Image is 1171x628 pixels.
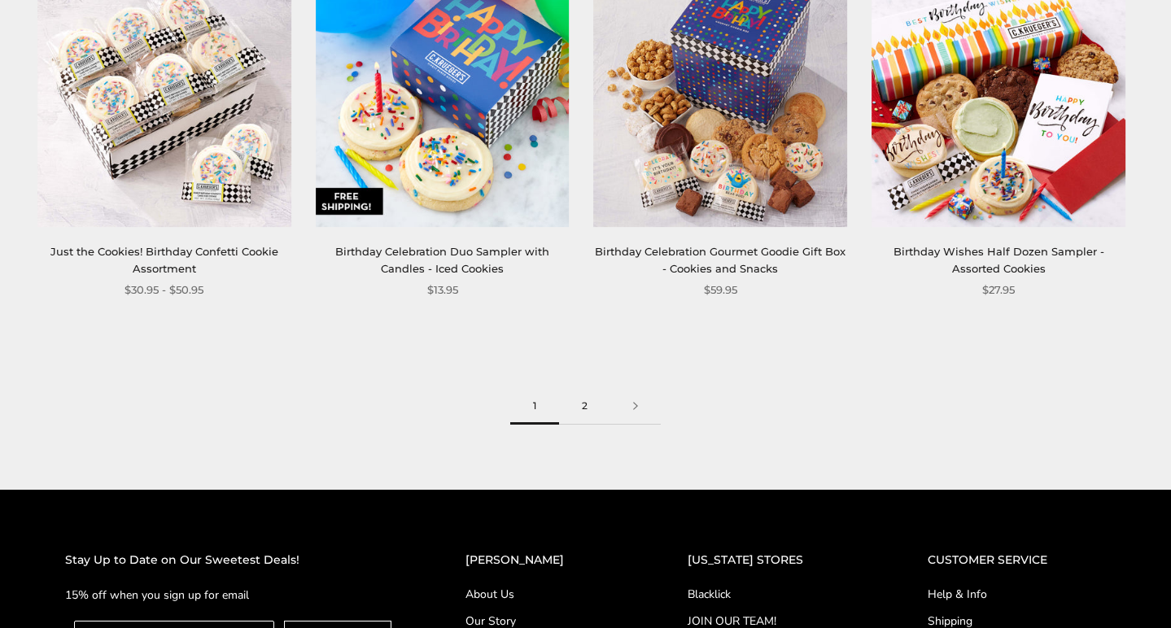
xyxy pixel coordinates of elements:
a: Birthday Wishes Half Dozen Sampler - Assorted Cookies [894,245,1104,275]
a: Birthday Celebration Gourmet Goodie Gift Box - Cookies and Snacks [595,245,845,275]
span: $59.95 [704,281,737,299]
a: 2 [559,388,610,425]
a: Just the Cookies! Birthday Confetti Cookie Assortment [50,245,278,275]
h2: CUSTOMER SERVICE [928,551,1106,569]
a: About Us [465,586,623,603]
a: Birthday Celebration Duo Sampler with Candles - Iced Cookies [335,245,549,275]
span: $30.95 - $50.95 [125,281,203,299]
h2: [US_STATE] STORES [688,551,862,569]
a: Next page [610,388,661,425]
a: Help & Info [928,586,1106,603]
iframe: Sign Up via Text for Offers [13,566,168,615]
a: Blacklick [688,586,862,603]
h2: Stay Up to Date on Our Sweetest Deals! [65,551,400,569]
span: $27.95 [982,281,1015,299]
span: $13.95 [427,281,458,299]
p: 15% off when you sign up for email [65,586,400,604]
span: 1 [510,388,559,425]
h2: [PERSON_NAME] [465,551,623,569]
